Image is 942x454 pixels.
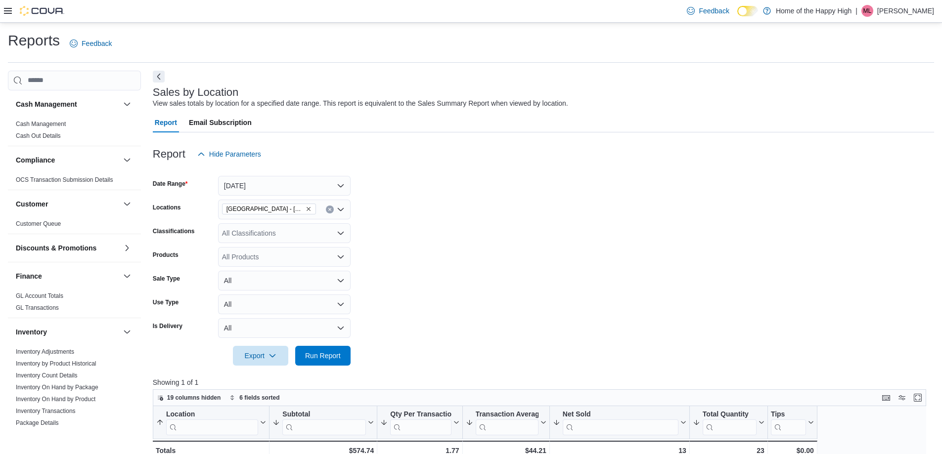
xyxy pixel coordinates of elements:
[16,372,78,379] a: Inventory Count Details
[863,5,872,17] span: ML
[153,204,181,211] label: Locations
[153,377,934,387] p: Showing 1 of 1
[282,410,366,419] div: Subtotal
[226,204,304,214] span: [GEOGRAPHIC_DATA] - [GEOGRAPHIC_DATA] - Fire & Flower
[16,360,96,367] a: Inventory by Product Historical
[16,327,119,337] button: Inventory
[282,410,366,435] div: Subtotal
[239,394,279,402] span: 6 fields sorted
[326,206,334,213] button: Clear input
[8,31,60,50] h1: Reports
[912,392,924,404] button: Enter fullscreen
[16,396,95,403] a: Inventory On Hand by Product
[189,113,252,132] span: Email Subscription
[703,410,757,435] div: Total Quantity
[8,174,141,190] div: Compliance
[233,346,288,366] button: Export
[305,351,341,361] span: Run Report
[16,292,63,300] span: GL Account Totals
[16,220,61,228] span: Customer Queue
[16,220,61,227] a: Customer Queue
[153,251,179,259] label: Products
[16,199,48,209] h3: Customer
[693,410,764,435] button: Total Quantity
[66,34,116,53] a: Feedback
[877,5,934,17] p: [PERSON_NAME]
[475,410,538,435] div: Transaction Average
[16,176,113,183] a: OCS Transaction Submission Details
[16,431,59,439] span: Package History
[16,384,98,391] a: Inventory On Hand by Package
[8,290,141,318] div: Finance
[82,39,112,48] span: Feedback
[239,346,282,366] span: Export
[121,198,133,210] button: Customer
[8,218,141,234] div: Customer
[16,292,63,299] a: GL Account Totals
[153,71,165,83] button: Next
[16,155,119,165] button: Compliance
[166,410,258,435] div: Location
[153,98,568,109] div: View sales totals by location for a specified date range. This report is equivalent to the Sales ...
[16,419,59,426] a: Package Details
[390,410,451,419] div: Qty Per Transaction
[121,242,133,254] button: Discounts & Promotions
[16,243,119,253] button: Discounts & Promotions
[737,6,758,16] input: Dark Mode
[855,5,857,17] p: |
[225,392,283,404] button: 6 fields sorted
[16,371,78,379] span: Inventory Count Details
[16,132,61,139] a: Cash Out Details
[16,199,119,209] button: Customer
[16,271,119,281] button: Finance
[880,392,892,404] button: Keyboard shortcuts
[153,86,239,98] h3: Sales by Location
[121,326,133,338] button: Inventory
[20,6,64,16] img: Cova
[16,121,66,127] a: Cash Management
[337,229,345,237] button: Open list of options
[16,408,76,414] a: Inventory Transactions
[771,410,806,419] div: Tips
[16,99,77,109] h3: Cash Management
[153,298,179,306] label: Use Type
[155,113,177,132] span: Report
[465,410,546,435] button: Transaction Average
[209,149,261,159] span: Hide Parameters
[16,419,59,427] span: Package Details
[861,5,873,17] div: Marsha Lewis
[16,407,76,415] span: Inventory Transactions
[16,395,95,403] span: Inventory On Hand by Product
[16,176,113,184] span: OCS Transaction Submission Details
[121,154,133,166] button: Compliance
[16,304,59,311] a: GL Transactions
[153,392,225,404] button: 19 columns hidden
[16,243,96,253] h3: Discounts & Promotions
[153,322,182,330] label: Is Delivery
[16,327,47,337] h3: Inventory
[193,144,265,164] button: Hide Parameters
[218,176,351,196] button: [DATE]
[563,410,678,419] div: Net Sold
[337,253,345,261] button: Open list of options
[16,155,55,165] h3: Compliance
[121,98,133,110] button: Cash Management
[166,410,258,419] div: Location
[153,275,180,283] label: Sale Type
[16,304,59,312] span: GL Transactions
[153,227,195,235] label: Classifications
[272,410,374,435] button: Subtotal
[771,410,814,435] button: Tips
[699,6,729,16] span: Feedback
[390,410,451,435] div: Qty Per Transaction
[16,360,96,368] span: Inventory by Product Historical
[121,270,133,282] button: Finance
[167,394,221,402] span: 19 columns hidden
[218,294,351,314] button: All
[896,392,908,404] button: Display options
[218,271,351,290] button: All
[16,271,42,281] h3: Finance
[771,410,806,435] div: Tips
[776,5,852,17] p: Home of the Happy High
